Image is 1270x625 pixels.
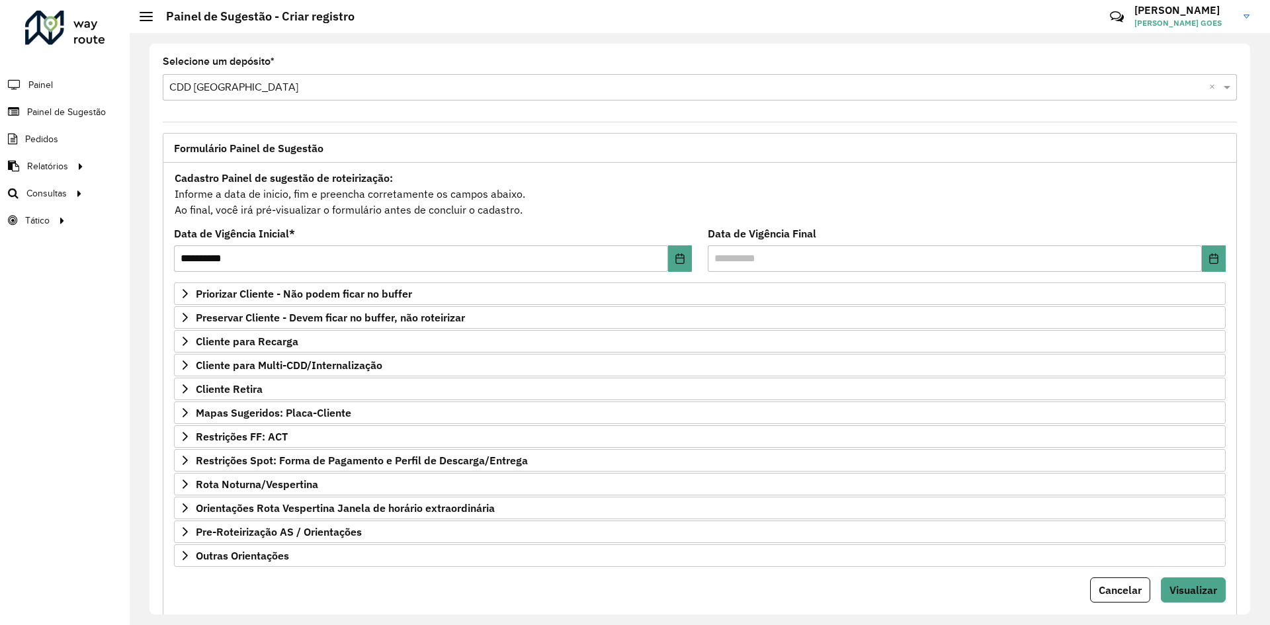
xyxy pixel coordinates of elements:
[174,425,1226,448] a: Restrições FF: ACT
[25,214,50,228] span: Tático
[174,354,1226,376] a: Cliente para Multi-CDD/Internalização
[196,384,263,394] span: Cliente Retira
[196,431,288,442] span: Restrições FF: ACT
[174,282,1226,305] a: Priorizar Cliente - Não podem ficar no buffer
[1209,79,1220,95] span: Clear all
[174,473,1226,495] a: Rota Noturna/Vespertina
[1103,3,1131,31] a: Contato Rápido
[174,521,1226,543] a: Pre-Roteirização AS / Orientações
[174,306,1226,329] a: Preservar Cliente - Devem ficar no buffer, não roteirizar
[174,143,323,153] span: Formulário Painel de Sugestão
[1134,17,1234,29] span: [PERSON_NAME] GOES
[196,479,318,489] span: Rota Noturna/Vespertina
[25,132,58,146] span: Pedidos
[196,336,298,347] span: Cliente para Recarga
[196,312,465,323] span: Preservar Cliente - Devem ficar no buffer, não roteirizar
[27,105,106,119] span: Painel de Sugestão
[174,449,1226,472] a: Restrições Spot: Forma de Pagamento e Perfil de Descarga/Entrega
[174,401,1226,424] a: Mapas Sugeridos: Placa-Cliente
[1202,245,1226,272] button: Choose Date
[163,54,275,69] label: Selecione um depósito
[1090,577,1150,603] button: Cancelar
[174,544,1226,567] a: Outras Orientações
[196,455,528,466] span: Restrições Spot: Forma de Pagamento e Perfil de Descarga/Entrega
[1099,583,1142,597] span: Cancelar
[174,378,1226,400] a: Cliente Retira
[708,226,816,241] label: Data de Vigência Final
[196,503,495,513] span: Orientações Rota Vespertina Janela de horário extraordinária
[153,9,355,24] h2: Painel de Sugestão - Criar registro
[1161,577,1226,603] button: Visualizar
[175,171,393,185] strong: Cadastro Painel de sugestão de roteirização:
[196,288,412,299] span: Priorizar Cliente - Não podem ficar no buffer
[196,407,351,418] span: Mapas Sugeridos: Placa-Cliente
[26,187,67,200] span: Consultas
[1134,4,1234,17] h3: [PERSON_NAME]
[174,330,1226,353] a: Cliente para Recarga
[174,169,1226,218] div: Informe a data de inicio, fim e preencha corretamente os campos abaixo. Ao final, você irá pré-vi...
[1169,583,1217,597] span: Visualizar
[174,497,1226,519] a: Orientações Rota Vespertina Janela de horário extraordinária
[668,245,692,272] button: Choose Date
[196,526,362,537] span: Pre-Roteirização AS / Orientações
[196,550,289,561] span: Outras Orientações
[28,78,53,92] span: Painel
[27,159,68,173] span: Relatórios
[174,226,295,241] label: Data de Vigência Inicial
[196,360,382,370] span: Cliente para Multi-CDD/Internalização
